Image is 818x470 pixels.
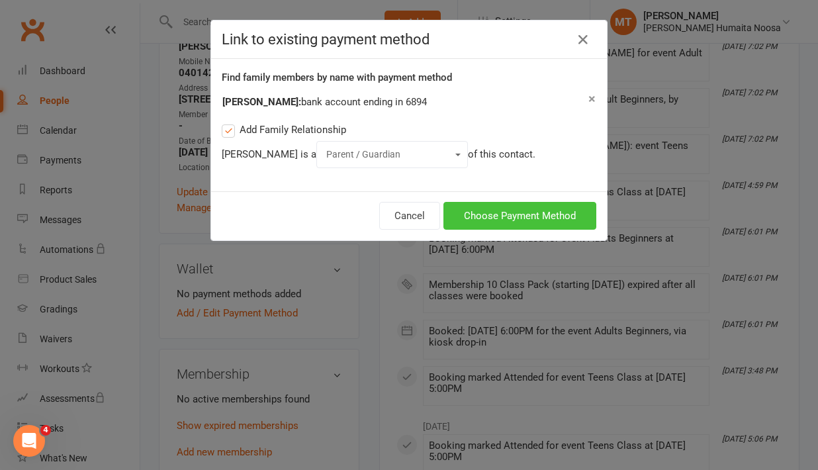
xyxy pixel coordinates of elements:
[13,425,45,457] iframe: Intercom live chat
[222,70,452,85] label: Find family members by name with payment method
[222,96,427,108] span: bank account ending in 6894
[588,88,596,109] a: ×
[222,31,596,48] h4: Link to existing payment method
[379,202,440,230] button: Cancel
[222,122,346,138] label: Add Family Relationship
[443,202,596,230] button: Choose Payment Method
[222,96,301,108] strong: [PERSON_NAME]:
[40,425,51,436] span: 4
[222,141,596,168] div: [PERSON_NAME] is a of this contact.
[572,29,594,50] button: Close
